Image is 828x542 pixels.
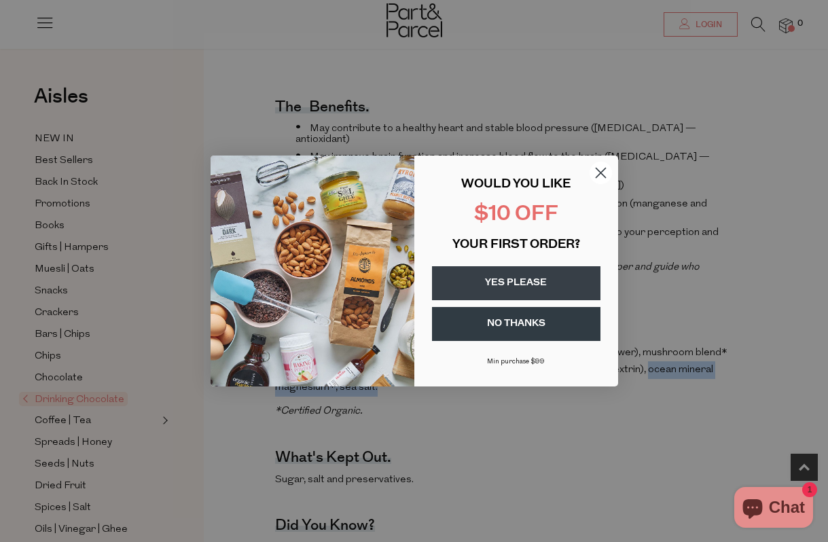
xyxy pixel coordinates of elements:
[474,204,558,225] span: $10 OFF
[211,156,414,386] img: 43fba0fb-7538-40bc-babb-ffb1a4d097bc.jpeg
[432,307,600,341] button: NO THANKS
[589,161,613,185] button: Close dialog
[730,487,817,531] inbox-online-store-chat: Shopify online store chat
[461,179,571,191] span: WOULD YOU LIKE
[452,239,580,251] span: YOUR FIRST ORDER?
[432,266,600,300] button: YES PLEASE
[487,358,545,365] span: Min purchase $99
